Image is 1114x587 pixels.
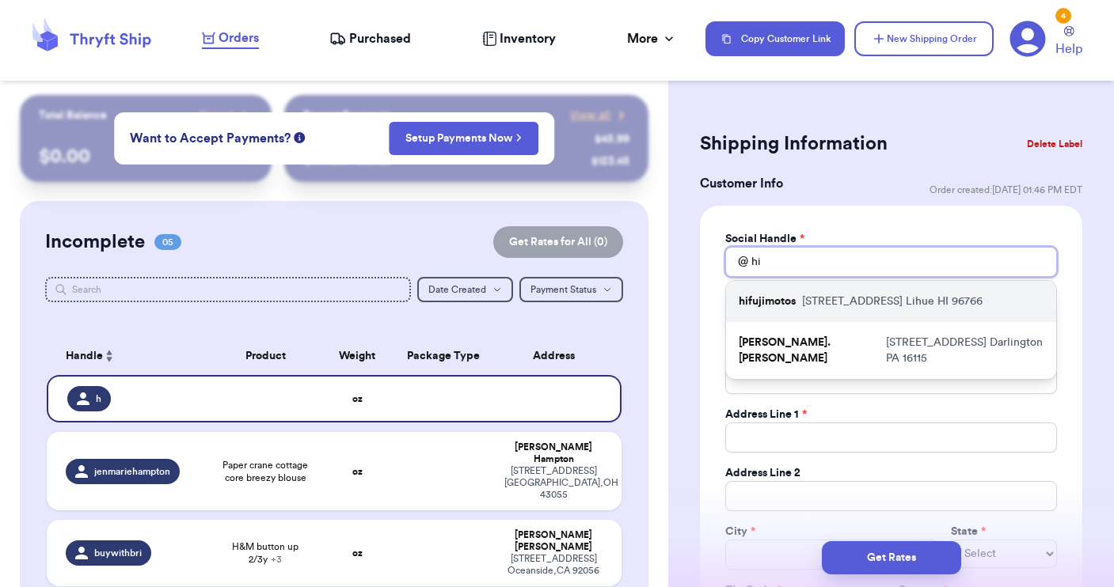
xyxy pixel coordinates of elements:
[417,277,513,302] button: Date Created
[219,28,259,47] span: Orders
[854,21,994,56] button: New Shipping Order
[519,277,623,302] button: Payment Status
[802,293,983,309] p: [STREET_ADDRESS] Lihue HI 96766
[45,277,411,302] input: Search
[154,234,181,250] span: 05
[200,108,253,123] a: Payout
[94,547,142,559] span: buywithbri
[705,21,845,56] button: Copy Customer Link
[700,131,888,157] h2: Shipping Information
[482,29,556,48] a: Inventory
[504,529,603,553] div: [PERSON_NAME] [PERSON_NAME]
[1055,40,1082,59] span: Help
[405,131,522,146] a: Setup Payments Now
[504,465,603,501] div: [STREET_ADDRESS] [GEOGRAPHIC_DATA] , OH 43055
[504,441,603,465] div: [PERSON_NAME] Hampton
[1055,26,1082,59] a: Help
[352,394,363,403] strong: oz
[200,108,234,123] span: Payout
[94,465,170,478] span: jenmariehampton
[271,555,282,564] span: + 3
[886,335,1044,366] p: [STREET_ADDRESS] Darlington PA 16115
[103,347,116,365] button: Sort ascending
[930,184,1082,196] span: Order created: [DATE] 01:46 PM EDT
[822,541,961,574] button: Get Rates
[217,540,313,566] span: H&M button up 2/3y
[725,524,755,540] label: City
[207,337,322,375] th: Product
[725,407,807,422] label: Address Line 1
[725,465,800,481] label: Address Line 2
[323,337,392,375] th: Weight
[352,467,363,476] strong: oz
[96,392,101,405] span: h
[570,108,610,123] span: View all
[352,548,363,558] strong: oz
[1009,21,1046,57] a: 4
[495,337,622,375] th: Address
[389,122,538,155] button: Setup Payments Now
[349,29,411,48] span: Purchased
[1021,127,1089,161] button: Delete Label
[500,29,556,48] span: Inventory
[504,553,603,577] div: [STREET_ADDRESS] Oceanside , CA 92056
[530,285,596,294] span: Payment Status
[725,247,748,277] div: @
[725,231,804,247] label: Social Handle
[570,108,629,123] a: View all
[39,144,252,169] p: $ 0.00
[595,131,629,147] div: $ 45.99
[739,293,796,309] p: hifujimotos
[591,153,629,169] div: $ 123.45
[627,29,677,48] div: More
[1055,8,1071,24] div: 4
[130,129,291,148] span: Want to Accept Payments?
[303,108,391,123] p: Recent Payments
[951,524,986,540] label: State
[202,28,259,49] a: Orders
[329,29,411,48] a: Purchased
[493,226,623,258] button: Get Rates for All (0)
[739,335,880,366] p: [PERSON_NAME].[PERSON_NAME]
[700,174,783,193] h3: Customer Info
[39,108,107,123] p: Total Balance
[217,459,313,484] span: Paper crane cottage core breezy blouse
[428,285,486,294] span: Date Created
[392,337,496,375] th: Package Type
[45,229,145,255] h2: Incomplete
[66,348,103,365] span: Handle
